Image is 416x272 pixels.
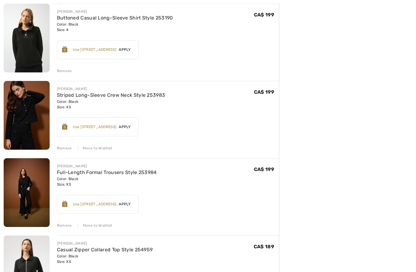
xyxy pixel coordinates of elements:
div: Color: Black Size: 4 [57,22,173,33]
span: CA$ 199 [254,166,274,172]
a: Casual Zipper Collared Top Style 254959 [57,247,153,253]
div: Move to Wishlist [78,223,112,228]
span: CA$ 199 [254,89,274,95]
span: Apply [116,47,133,52]
div: [PERSON_NAME] [57,9,173,14]
div: Move to Wishlist [78,145,112,151]
span: CA$ 199 [254,12,274,18]
img: Reward-Logo.svg [62,46,68,52]
span: Apply [116,124,133,130]
span: CA$ 189 [254,244,274,249]
img: Striped Long-Sleeve Crew Neck Style 253983 [4,81,50,150]
span: Apply [116,201,133,207]
div: Remove [57,145,72,151]
div: Remove [57,223,72,228]
div: Color: Black Size: XS [57,253,153,264]
img: Reward-Logo.svg [62,201,68,207]
img: Full-Length Formal Trousers Style 253984 [4,158,50,227]
div: Use [STREET_ADDRESS] [73,124,116,130]
div: [PERSON_NAME] [57,241,153,246]
div: Use [STREET_ADDRESS] [73,201,116,207]
img: Buttoned Casual Long-Sleeve Shirt Style 253190 [4,4,50,72]
div: Use [STREET_ADDRESS] [73,47,116,52]
div: [PERSON_NAME] [57,86,165,92]
div: Color: Black Size: XS [57,99,165,110]
div: [PERSON_NAME] [57,163,157,169]
div: Color: Black Size: XS [57,176,157,187]
a: Full-Length Formal Trousers Style 253984 [57,169,157,175]
a: Buttoned Casual Long-Sleeve Shirt Style 253190 [57,15,173,21]
img: Reward-Logo.svg [62,124,68,130]
a: Striped Long-Sleeve Crew Neck Style 253983 [57,92,165,98]
div: Remove [57,68,72,74]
